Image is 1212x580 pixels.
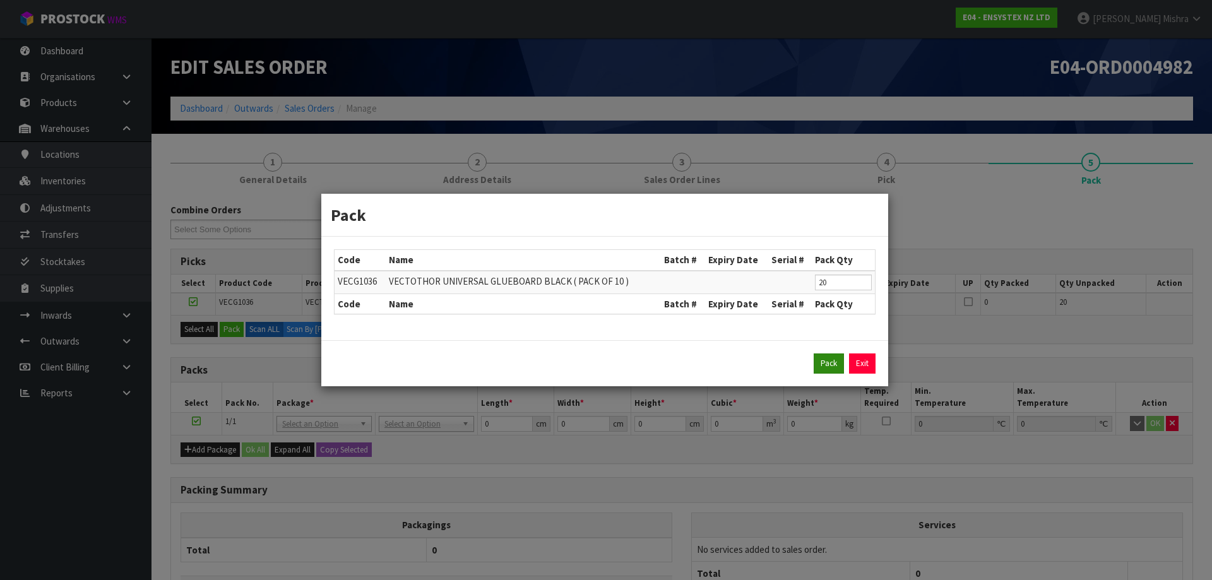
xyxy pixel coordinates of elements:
th: Batch # [661,250,704,270]
span: VECTOTHOR UNIVERSAL GLUEBOARD BLACK ( PACK OF 10 ) [389,275,629,287]
th: Code [335,293,386,314]
th: Pack Qty [812,250,875,270]
span: VECG1036 [338,275,377,287]
th: Expiry Date [705,293,768,314]
th: Pack Qty [812,293,875,314]
th: Name [386,293,662,314]
button: Pack [814,353,844,374]
th: Serial # [768,293,812,314]
h3: Pack [331,203,879,227]
th: Code [335,250,386,270]
th: Serial # [768,250,812,270]
th: Batch # [661,293,704,314]
a: Exit [849,353,876,374]
th: Expiry Date [705,250,768,270]
th: Name [386,250,662,270]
